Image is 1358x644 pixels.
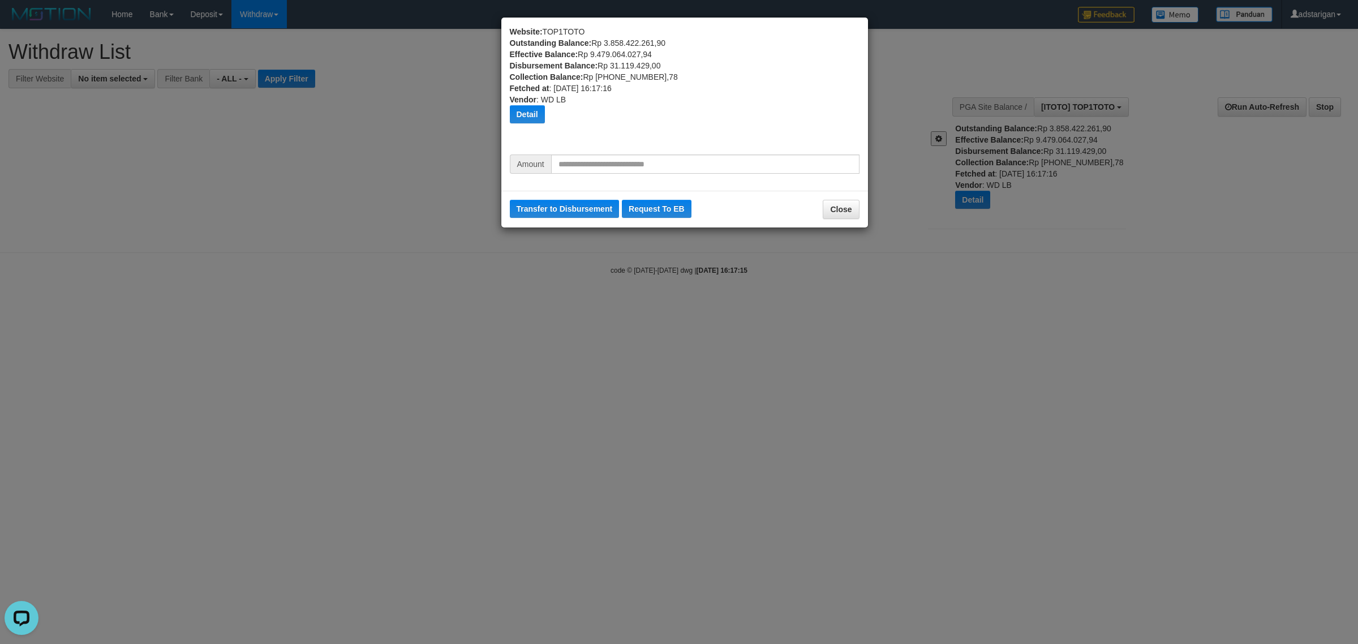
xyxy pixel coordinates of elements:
[510,84,549,93] b: Fetched at
[823,200,859,219] button: Close
[622,200,691,218] button: Request To EB
[510,105,545,123] button: Detail
[5,5,38,38] button: Open LiveChat chat widget
[510,38,592,48] b: Outstanding Balance:
[510,95,536,104] b: Vendor
[510,50,578,59] b: Effective Balance:
[510,26,860,154] div: TOP1TOTO Rp 3.858.422.261,90 Rp 9.479.064.027,94 Rp 31.119.429,00 Rp [PHONE_NUMBER],78 : [DATE] 1...
[510,27,543,36] b: Website:
[510,154,551,174] span: Amount
[510,200,620,218] button: Transfer to Disbursement
[510,61,598,70] b: Disbursement Balance:
[510,72,583,81] b: Collection Balance:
